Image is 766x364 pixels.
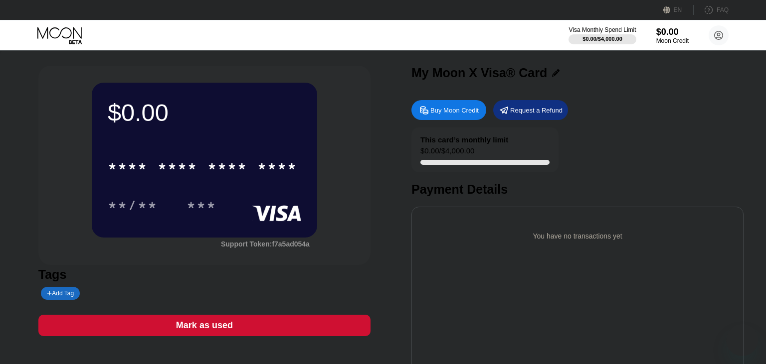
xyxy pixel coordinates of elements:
div: Payment Details [411,182,744,197]
div: Request a Refund [493,100,568,120]
div: Mark as used [176,320,233,331]
div: FAQ [694,5,729,15]
div: EN [674,6,682,13]
div: Tags [38,267,371,282]
div: Add Tag [47,290,74,297]
div: Visa Monthly Spend Limit$0.00/$4,000.00 [569,26,636,44]
div: FAQ [717,6,729,13]
div: $0.00 [108,99,301,126]
div: You have no transactions yet [419,222,736,250]
div: Support Token: f7a5ad054a [221,240,310,248]
div: Add Tag [41,287,80,300]
div: Buy Moon Credit [430,106,479,115]
iframe: Button to launch messaging window [726,324,758,356]
div: $0.00 [656,27,689,37]
div: Mark as used [38,315,371,336]
div: $0.00Moon Credit [656,27,689,44]
div: Visa Monthly Spend Limit [569,26,636,33]
div: Request a Refund [510,106,563,115]
div: My Moon X Visa® Card [411,66,547,80]
div: This card’s monthly limit [420,135,508,144]
div: $0.00 / $4,000.00 [582,36,622,42]
div: Moon Credit [656,37,689,44]
div: Support Token:f7a5ad054a [221,240,310,248]
div: EN [663,5,694,15]
div: Buy Moon Credit [411,100,486,120]
div: $0.00 / $4,000.00 [420,146,474,160]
